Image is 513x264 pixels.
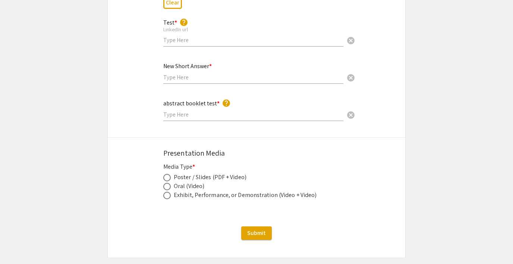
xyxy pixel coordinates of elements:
mat-label: abstract booklet test [163,99,220,107]
span: cancel [346,36,355,45]
span: Submit [247,229,266,237]
span: cancel [346,73,355,82]
div: Poster / Slides (PDF + Video) [174,173,246,182]
button: Submit [241,226,272,240]
input: Type Here [163,111,343,118]
mat-icon: help [222,99,231,108]
div: LinkedIn url [163,26,343,33]
input: Type Here [163,73,343,81]
button: Clear [343,107,358,122]
span: cancel [346,111,355,120]
button: Clear [343,70,358,85]
mat-label: Test [163,19,177,26]
div: Exhibit, Performance, or Demonstration (Video + Video) [174,191,317,200]
input: Type Here [163,36,343,44]
div: Oral (Video) [174,182,204,191]
div: Presentation Media [163,147,350,159]
iframe: Chat [6,230,32,258]
button: Clear [343,33,358,48]
mat-icon: help [179,18,188,27]
mat-label: Media Type [163,163,195,171]
mat-label: New Short Answer [163,62,212,70]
